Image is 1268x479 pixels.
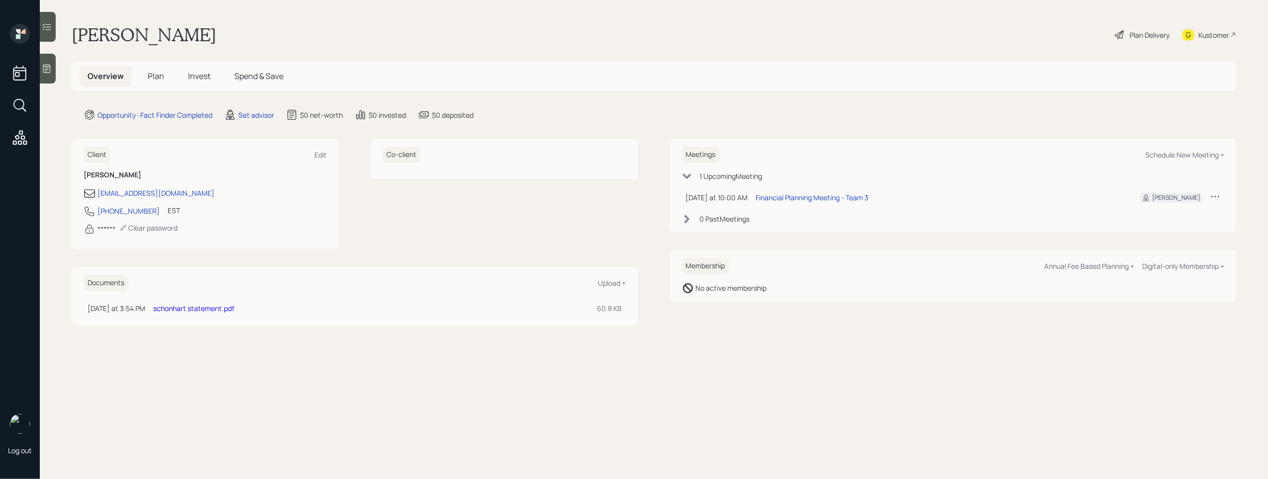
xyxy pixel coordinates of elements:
[98,188,214,198] div: [EMAIL_ADDRESS][DOMAIN_NAME]
[696,283,767,293] div: No active membership
[153,304,234,313] a: schonhart statement.pdf
[369,110,406,120] div: $0 invested
[234,71,284,81] span: Spend & Save
[188,71,210,81] span: Invest
[8,446,32,455] div: Log out
[88,303,145,314] div: [DATE] at 3:54 PM
[1130,30,1170,40] div: Plan Delivery
[432,110,474,120] div: $0 deposited
[1198,30,1229,40] div: Kustomer
[88,71,124,81] span: Overview
[84,147,110,163] h6: Client
[700,171,763,181] div: 1 Upcoming Meeting
[383,147,420,163] h6: Co-client
[119,223,178,233] div: Clear password
[1044,261,1134,271] div: Annual Fee Based Planning +
[168,205,180,216] div: EST
[756,192,869,203] div: Financial Planning Meeting - Team 3
[682,147,720,163] h6: Meetings
[682,258,729,274] h6: Membership
[597,303,622,314] div: 60.8 KB
[1145,150,1224,160] div: Schedule New Meeting +
[238,110,274,120] div: Set advisor
[98,206,160,216] div: [PHONE_NUMBER]
[314,150,327,160] div: Edit
[700,214,750,224] div: 0 Past Meeting s
[598,278,626,288] div: Upload +
[148,71,164,81] span: Plan
[300,110,343,120] div: $0 net-worth
[1152,193,1200,202] div: [PERSON_NAME]
[1142,261,1224,271] div: Digital-only Membership +
[98,110,212,120] div: Opportunity · Fact Finder Completed
[10,414,30,434] img: retirable_logo.png
[84,275,128,291] h6: Documents
[686,192,748,203] div: [DATE] at 10:00 AM
[84,171,327,179] h6: [PERSON_NAME]
[72,24,216,46] h1: [PERSON_NAME]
